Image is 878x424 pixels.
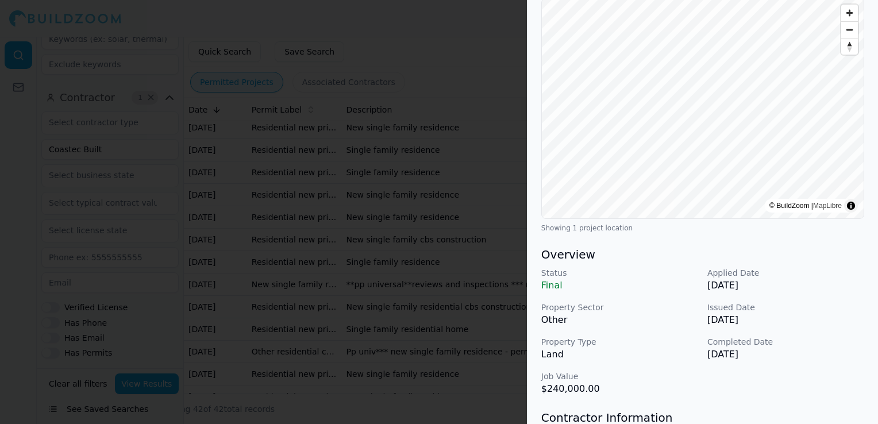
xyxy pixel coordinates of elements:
p: [DATE] [707,313,864,327]
p: Applied Date [707,267,864,279]
p: [DATE] [707,279,864,292]
a: MapLibre [813,202,842,210]
p: Job Value [541,371,698,382]
p: Property Sector [541,302,698,313]
p: Issued Date [707,302,864,313]
button: Reset bearing to north [841,38,858,55]
h3: Overview [541,246,864,263]
p: Completed Date [707,336,864,348]
p: Property Type [541,336,698,348]
button: Zoom out [841,21,858,38]
p: [DATE] [707,348,864,361]
div: Showing 1 project location [541,223,864,233]
p: Other [541,313,698,327]
summary: Toggle attribution [844,199,858,213]
p: Final [541,279,698,292]
p: Land [541,348,698,361]
button: Zoom in [841,5,858,21]
div: © BuildZoom | [769,200,842,211]
p: Status [541,267,698,279]
p: $240,000.00 [541,382,698,396]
